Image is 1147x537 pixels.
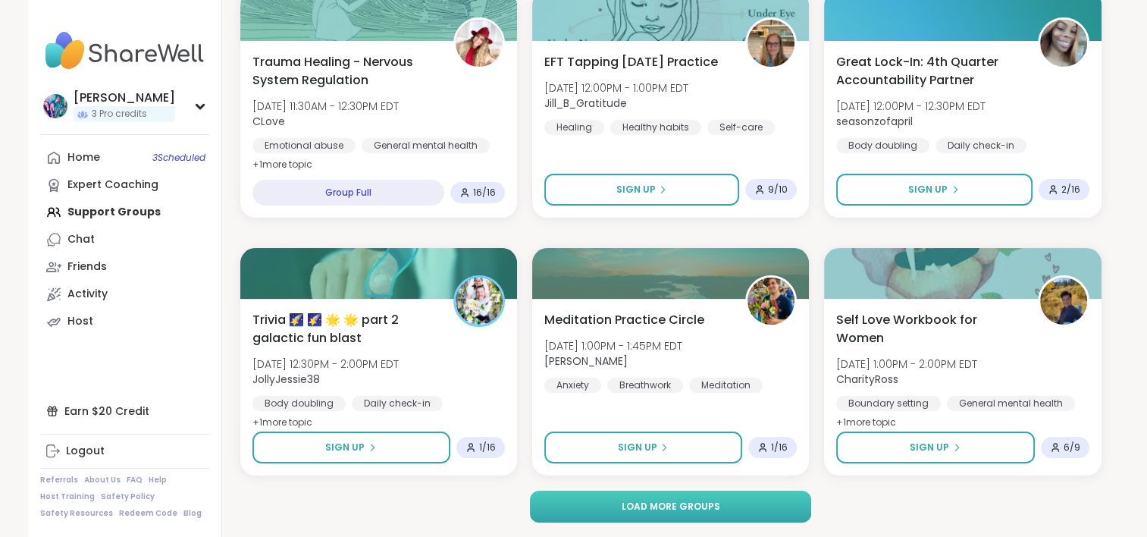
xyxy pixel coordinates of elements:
[40,144,209,171] a: Home3Scheduled
[836,138,929,153] div: Body doubling
[935,138,1026,153] div: Daily check-in
[610,120,701,135] div: Healthy habits
[616,183,655,196] span: Sign Up
[101,491,155,502] a: Safety Policy
[40,24,209,77] img: ShareWell Nav Logo
[707,120,775,135] div: Self-care
[66,444,105,459] div: Logout
[40,438,209,465] a: Logout
[771,441,788,454] span: 1 / 16
[183,508,202,519] a: Blog
[352,396,443,411] div: Daily check-in
[544,353,628,369] b: [PERSON_NAME]
[252,372,320,387] b: JollyJessie38
[252,356,399,372] span: [DATE] 12:30PM - 2:00PM EDT
[67,287,108,302] div: Activity
[456,20,503,67] img: CLove
[67,232,95,247] div: Chat
[621,500,719,513] span: Load more groups
[617,441,657,454] span: Sign Up
[152,152,205,164] span: 3 Scheduled
[67,177,158,193] div: Expert Coaching
[689,378,763,393] div: Meditation
[127,475,143,485] a: FAQ
[544,432,742,463] button: Sign Up
[40,508,113,519] a: Safety Resources
[456,278,503,325] img: JollyJessie38
[252,396,346,411] div: Body doubling
[544,378,601,393] div: Anxiety
[836,174,1032,206] button: Sign Up
[362,138,490,153] div: General mental health
[67,150,100,165] div: Home
[768,184,788,196] span: 9 / 10
[40,397,209,425] div: Earn $20 Credit
[1040,20,1087,67] img: seasonzofapril
[473,187,496,199] span: 16 / 16
[119,508,177,519] a: Redeem Code
[40,226,209,253] a: Chat
[252,432,450,463] button: Sign Up
[40,308,209,335] a: Host
[252,311,437,347] span: Trivia 🌠 🌠 🌟 🌟 part 2 galactic fun blast
[43,94,67,118] img: hollyjanicki
[836,114,913,129] b: seasonzofapril
[836,432,1034,463] button: Sign Up
[40,475,78,485] a: Referrals
[607,378,683,393] div: Breathwork
[67,314,93,329] div: Host
[544,120,604,135] div: Healing
[149,475,167,485] a: Help
[479,441,496,454] span: 1 / 16
[74,89,175,106] div: [PERSON_NAME]
[836,53,1020,89] span: Great Lock-In: 4th Quarter Accountability Partner
[544,96,627,111] b: Jill_B_Gratitude
[544,80,688,96] span: [DATE] 12:00PM - 1:00PM EDT
[1064,441,1080,454] span: 6 / 9
[836,99,986,114] span: [DATE] 12:00PM - 12:30PM EDT
[530,491,811,523] button: Load more groups
[544,53,718,71] span: EFT Tapping [DATE] Practice
[836,396,941,411] div: Boundary setting
[908,183,948,196] span: Sign Up
[910,441,949,454] span: Sign Up
[836,356,977,372] span: [DATE] 1:00PM - 2:00PM EDT
[252,99,399,114] span: [DATE] 11:30AM - 12:30PM EDT
[252,138,356,153] div: Emotional abuse
[544,338,682,353] span: [DATE] 1:00PM - 1:45PM EDT
[747,278,794,325] img: Nicholas
[252,114,285,129] b: CLove
[325,441,365,454] span: Sign Up
[252,53,437,89] span: Trauma Healing - Nervous System Regulation
[836,311,1020,347] span: Self Love Workbook for Women
[544,174,739,206] button: Sign Up
[1040,278,1087,325] img: CharityRoss
[40,171,209,199] a: Expert Coaching
[747,20,794,67] img: Jill_B_Gratitude
[40,491,95,502] a: Host Training
[40,281,209,308] a: Activity
[947,396,1075,411] div: General mental health
[252,180,444,206] div: Group Full
[92,108,147,121] span: 3 Pro credits
[40,253,209,281] a: Friends
[1061,184,1080,196] span: 2 / 16
[544,311,704,329] span: Meditation Practice Circle
[84,475,121,485] a: About Us
[67,259,107,275] div: Friends
[836,372,898,387] b: CharityRoss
